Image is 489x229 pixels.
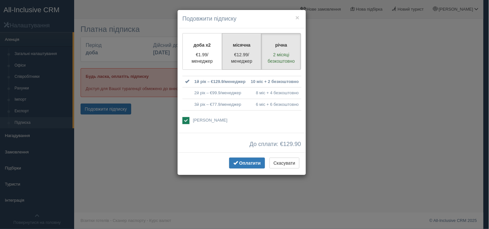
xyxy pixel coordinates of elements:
[187,42,218,48] p: доба x2
[249,141,301,148] span: До сплати: €
[283,141,301,147] span: 129.90
[182,15,301,23] h4: Подовжити підписку
[248,76,301,87] td: 10 міс + 2 безкоштовно
[226,51,258,64] p: €12.99/менеджер
[229,158,265,169] button: Оплатити
[192,87,248,99] td: 2й рік – €99.9/менеджер
[248,99,301,110] td: 6 міс + 6 безкоштовно
[269,158,299,169] button: Скасувати
[248,87,301,99] td: 8 міс + 4 безкоштовно
[192,99,248,110] td: 3й рік – €77.9/менеджер
[192,76,248,87] td: 1й рік – €129.9/менеджер
[187,51,218,64] p: €1.99/менеджер
[193,118,228,123] span: [PERSON_NAME]
[239,160,261,166] span: Оплатити
[296,14,299,21] button: ×
[226,42,258,48] p: місячна
[266,42,297,48] p: річна
[266,51,297,64] p: 2 місяці безкоштовно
